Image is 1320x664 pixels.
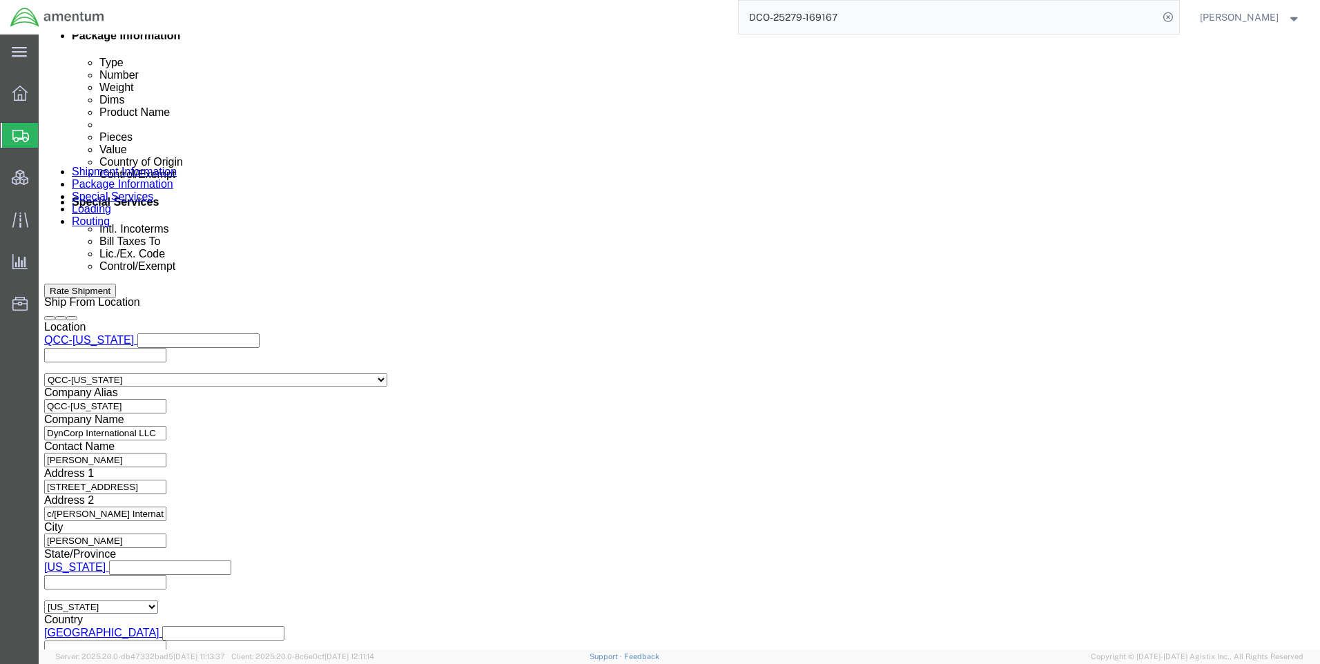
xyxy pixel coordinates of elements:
[1091,651,1303,663] span: Copyright © [DATE]-[DATE] Agistix Inc., All Rights Reserved
[10,7,105,28] img: logo
[324,652,374,661] span: [DATE] 12:11:14
[590,652,624,661] a: Support
[39,35,1320,650] iframe: FS Legacy Container
[55,652,225,661] span: Server: 2025.20.0-db47332bad5
[1199,9,1301,26] button: [PERSON_NAME]
[231,652,374,661] span: Client: 2025.20.0-8c6e0cf
[173,652,225,661] span: [DATE] 11:13:37
[1200,10,1279,25] span: Ray Cheatteam
[624,652,659,661] a: Feedback
[739,1,1158,34] input: Search for shipment number, reference number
